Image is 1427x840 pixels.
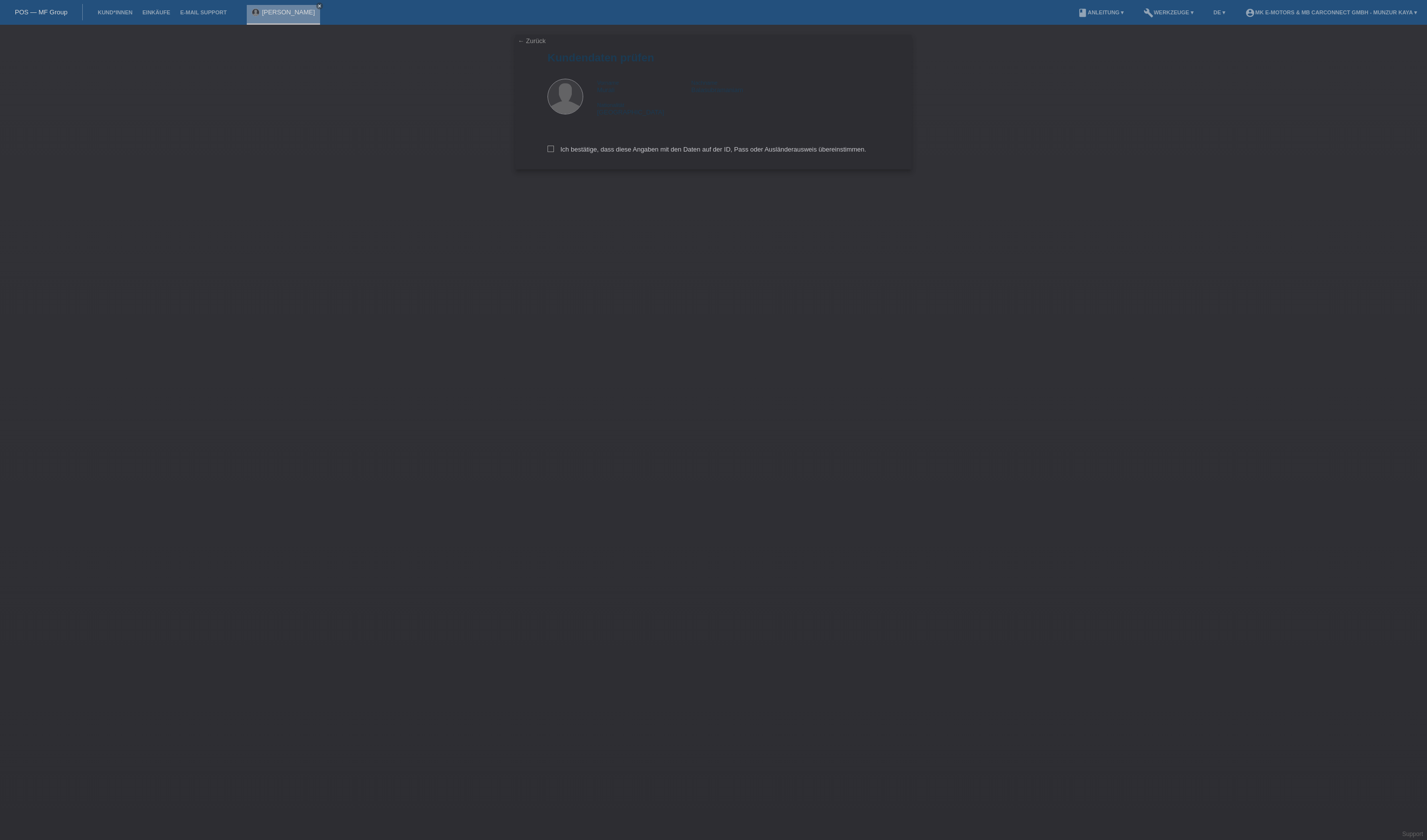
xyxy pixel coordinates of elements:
div: [GEOGRAPHIC_DATA] [597,101,691,116]
a: close [316,2,323,9]
i: build [1144,8,1153,18]
h1: Kundendaten prüfen [548,52,879,64]
a: E-Mail Support [175,9,232,15]
a: Einkäufe [137,9,175,15]
div: Murali [597,79,691,94]
i: book [1078,8,1088,18]
i: account_circle [1245,8,1255,18]
a: POS — MF Group [15,8,67,16]
label: Ich bestätige, dass diese Angaben mit den Daten auf der ID, Pass oder Ausländerausweis übereinsti... [548,146,866,153]
a: DE ▾ [1208,9,1230,15]
a: buildWerkzeuge ▾ [1139,9,1199,15]
span: Nachname [691,80,717,86]
a: [PERSON_NAME] [262,8,315,16]
a: Support [1402,831,1423,838]
a: bookAnleitung ▾ [1073,9,1129,15]
a: ← Zurück [518,37,546,45]
div: Balasubramaniam [691,79,785,94]
span: Nationalität [597,102,624,108]
a: account_circleMK E-MOTORS & MB CarConnect GmbH - Munzur Kaya ▾ [1240,9,1422,15]
span: Vorname [597,80,619,86]
a: Kund*innen [93,9,137,15]
i: close [317,3,322,8]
